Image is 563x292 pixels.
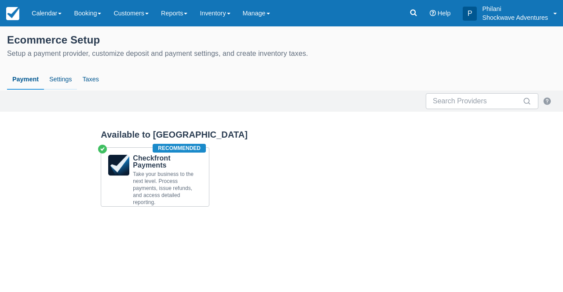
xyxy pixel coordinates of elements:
[482,13,548,22] p: Shockwave Adventures
[97,144,108,154] span: Active
[133,155,202,169] p: Checkfront Payments
[7,69,44,90] a: Payment
[101,147,209,207] a: CheckfrontPaymentsCheckfront PaymentsTake your business to the next level. Process payments, issu...
[108,155,129,176] img: CheckfrontPayments
[133,171,202,206] div: Take your business to the next level. Process payments, issue refunds, and access detailed report...
[482,4,548,13] p: Philani
[463,7,477,21] div: P
[7,48,556,59] div: Setup a payment provider, customize deposit and payment settings, and create inventory taxes.
[430,10,436,16] i: Help
[7,32,556,47] div: Ecommerce Setup
[77,69,104,90] a: Taxes
[438,10,451,17] span: Help
[101,129,556,140] div: Available to [GEOGRAPHIC_DATA]
[44,69,77,90] a: Settings
[153,144,206,153] label: Recommended
[433,93,521,109] input: Search Providers
[6,7,19,20] img: checkfront-main-nav-mini-logo.png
